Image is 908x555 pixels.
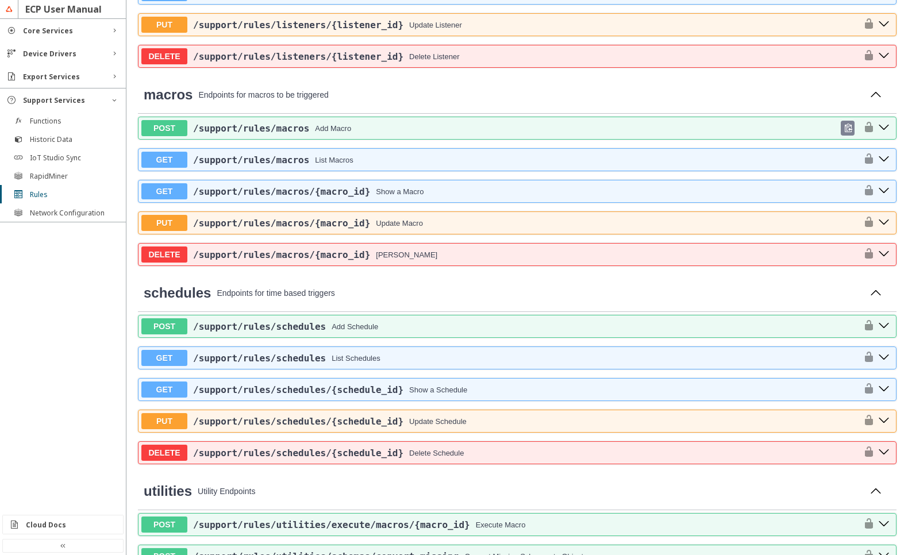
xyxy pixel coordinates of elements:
[141,48,857,64] button: DELETE/support/rules/listeners/{listener_id}Delete Listener
[841,121,855,136] div: Copy to clipboard
[867,87,885,104] button: Collapse operation
[144,483,192,499] a: utilities
[875,152,893,167] button: get ​/support​/rules​/macros
[857,351,875,365] button: authorization button unlocked
[857,319,875,333] button: authorization button unlocked
[193,384,403,395] span: /support /rules /schedules /{schedule_id}
[141,318,857,334] button: POST/support/rules/schedulesAdd Schedule
[141,350,857,366] button: GET/support/rules/schedulesList Schedules
[875,517,893,532] button: post ​/support​/rules​/utilities​/execute​/macros​/{macro_id}
[144,87,193,102] span: macros
[141,17,857,33] button: PUT/support/rules/listeners/{listener_id}Update Listener
[857,383,875,396] button: authorization button unlocked
[875,414,893,429] button: put ​/support​/rules​/schedules​/{schedule_id}
[144,285,211,300] span: schedules
[198,90,861,99] p: Endpoints for macros to be triggered
[141,381,187,398] span: GET
[193,519,470,530] span: /support /rules /utilities /execute /macros /{macro_id}
[867,285,885,302] button: Collapse operation
[875,445,893,460] button: delete ​/support​/rules​/schedules​/{schedule_id}
[141,413,187,429] span: PUT
[376,250,437,259] div: [PERSON_NAME]
[193,218,370,229] a: /support/rules/macros/{macro_id}
[875,184,893,199] button: get ​/support​/rules​/macros​/{macro_id}
[875,49,893,64] button: delete ​/support​/rules​/listeners​/{listener_id}
[857,184,875,198] button: authorization button unlocked
[409,52,459,61] div: Delete Listener
[141,183,187,199] span: GET
[193,353,326,364] a: /support/rules/schedules
[141,215,857,231] button: PUT/support/rules/macros/{macro_id}Update Macro
[144,285,211,301] a: schedules
[857,446,875,460] button: authorization button unlocked
[409,417,467,426] div: Update Schedule
[315,124,351,133] div: Add Macro
[857,121,875,135] button: authorization button unlocked
[193,123,309,134] span: /support /rules /macros
[193,20,403,30] a: /support/rules/listeners/{listener_id}
[875,319,893,334] button: post ​/support​/rules​/schedules
[141,445,857,461] button: DELETE/support/rules/schedules/{schedule_id}Delete Schedule
[875,350,893,365] button: get ​/support​/rules​/schedules
[193,51,403,62] span: /support /rules /listeners /{listener_id}
[476,521,526,529] div: Execute Macro
[193,321,326,332] span: /support /rules /schedules
[141,17,187,33] span: PUT
[141,445,187,461] span: DELETE
[857,414,875,428] button: authorization button unlocked
[193,353,326,364] span: /support /rules /schedules
[857,248,875,261] button: authorization button unlocked
[332,322,378,331] div: Add Schedule
[141,183,857,199] button: GET/support/rules/macros/{macro_id}Show a Macro
[409,21,462,29] div: Update Listener
[193,416,403,427] a: /support/rules/schedules/{schedule_id}
[193,416,403,427] span: /support /rules /schedules /{schedule_id}
[409,449,464,457] div: Delete Schedule
[857,216,875,230] button: authorization button unlocked
[193,448,403,458] span: /support /rules /schedules /{schedule_id}
[875,17,893,32] button: put ​/support​/rules​/listeners​/{listener_id}
[193,249,370,260] span: /support /rules /macros /{macro_id}
[144,87,193,103] a: macros
[141,120,187,136] span: POST
[193,155,309,165] span: /support /rules /macros
[141,381,857,398] button: GET/support/rules/schedules/{schedule_id}Show a Schedule
[857,18,875,32] button: authorization button unlocked
[875,382,893,397] button: get ​/support​/rules​/schedules​/{schedule_id}
[141,517,187,533] span: POST
[193,448,403,458] a: /support/rules/schedules/{schedule_id}
[193,218,370,229] span: /support /rules /macros /{macro_id}
[141,152,857,168] button: GET/support/rules/macrosList Macros
[193,123,309,134] a: /support/rules/macros
[193,20,403,30] span: /support /rules /listeners /{listener_id}
[193,186,370,197] a: /support/rules/macros/{macro_id}
[867,483,885,500] button: Collapse operation
[193,155,309,165] a: /support/rules/macros
[141,48,187,64] span: DELETE
[376,187,424,196] div: Show a Macro
[141,517,857,533] button: POST/support/rules/utilities/execute/macros/{macro_id}Execute Macro
[141,246,187,263] span: DELETE
[409,386,467,394] div: Show a Schedule
[141,120,838,136] button: POST/support/rules/macrosAdd Macro
[141,350,187,366] span: GET
[141,246,857,263] button: DELETE/support/rules/macros/{macro_id}[PERSON_NAME]
[193,384,403,395] a: /support/rules/schedules/{schedule_id}
[193,519,470,530] a: /support/rules/utilities/execute/macros/{macro_id}
[376,219,423,228] div: Update Macro
[198,487,861,496] p: Utility Endpoints
[193,186,370,197] span: /support /rules /macros /{macro_id}
[315,156,353,164] div: List Macros
[193,51,403,62] a: /support/rules/listeners/{listener_id}
[141,318,187,334] span: POST
[857,49,875,63] button: authorization button unlocked
[141,152,187,168] span: GET
[141,215,187,231] span: PUT
[857,153,875,167] button: authorization button unlocked
[332,354,380,363] div: List Schedules
[217,288,861,298] p: Endpoints for time based triggers
[193,321,326,332] a: /support/rules/schedules
[193,249,370,260] a: /support/rules/macros/{macro_id}
[875,121,893,136] button: post ​/support​/rules​/macros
